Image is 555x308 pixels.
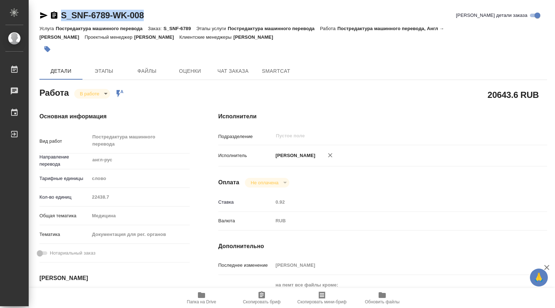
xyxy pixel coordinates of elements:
p: Работа [320,26,337,31]
p: [PERSON_NAME] [233,34,279,40]
p: Подразделение [218,133,273,140]
h4: [PERSON_NAME] [39,274,190,283]
input: Пустое поле [90,192,190,202]
span: [PERSON_NAME] детали заказа [456,12,527,19]
div: Медицина [90,210,190,222]
input: Пустое поле [275,132,503,140]
button: Удалить исполнителя [322,147,338,163]
p: Вид работ [39,138,90,145]
span: Скопировать бриф [243,299,280,304]
p: Постредактура машинного перевода [228,26,320,31]
span: 🙏 [533,270,545,285]
div: RUB [273,215,520,227]
button: В работе [78,91,101,97]
input: Пустое поле [273,197,520,207]
button: Скопировать ссылку для ЯМессенджера [39,11,48,20]
div: слово [90,172,190,185]
button: Скопировать бриф [232,288,292,308]
span: Обновить файлы [365,299,400,304]
span: Детали [44,67,78,76]
span: Этапы [87,67,121,76]
h2: 20643.6 RUB [488,89,539,101]
p: Общая тематика [39,212,90,219]
button: Скопировать мини-бриф [292,288,352,308]
p: Проектный менеджер [85,34,134,40]
a: S_SNF-6789-WK-008 [61,10,144,20]
button: Не оплачена [248,180,280,186]
button: 🙏 [530,269,548,286]
p: Услуга [39,26,56,31]
span: Скопировать мини-бриф [297,299,346,304]
input: Пустое поле [273,260,520,270]
p: Заказ: [148,26,163,31]
p: [PERSON_NAME] [273,152,316,159]
button: Добавить тэг [39,41,55,57]
p: Этапы услуги [196,26,228,31]
span: SmartCat [259,67,293,76]
span: Чат заказа [216,67,250,76]
p: Кол-во единиц [39,194,90,201]
p: Тарифные единицы [39,175,90,182]
div: В работе [245,178,289,188]
p: Ставка [218,199,273,206]
p: Направление перевода [39,153,90,168]
p: Тематика [39,231,90,238]
h4: Дополнительно [218,242,547,251]
p: Клиентские менеджеры [179,34,233,40]
span: Нотариальный заказ [50,250,95,257]
h4: Оплата [218,178,239,187]
p: S_SNF-6789 [163,26,196,31]
h4: Исполнители [218,112,547,121]
span: Файлы [130,67,164,76]
h2: Работа [39,86,69,99]
p: Исполнитель [218,152,273,159]
p: Валюта [218,217,273,224]
p: [PERSON_NAME] [134,34,179,40]
p: Постредактура машинного перевода [56,26,148,31]
span: Оценки [173,67,207,76]
button: Скопировать ссылку [50,11,58,20]
h4: Основная информация [39,112,190,121]
div: Документация для рег. органов [90,228,190,241]
button: Обновить файлы [352,288,412,308]
span: Папка на Drive [187,299,216,304]
p: Последнее изменение [218,262,273,269]
button: Папка на Drive [171,288,232,308]
div: В работе [74,89,110,99]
